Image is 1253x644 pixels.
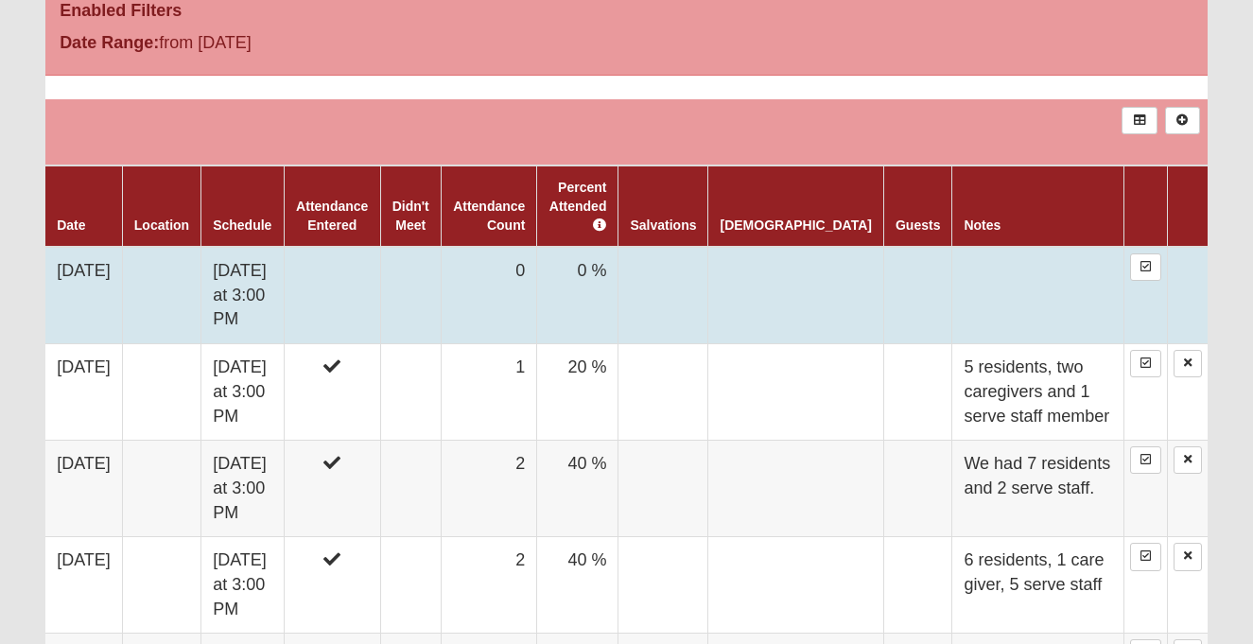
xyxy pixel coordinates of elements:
[537,247,618,344] td: 0 %
[1130,350,1161,377] a: Enter Attendance
[57,218,85,233] a: Date
[1130,446,1161,474] a: Enter Attendance
[60,30,159,56] label: Date Range:
[952,537,1123,634] td: 6 residents, 1 care giver, 5 serve staff
[1174,543,1202,570] a: Delete
[441,344,537,441] td: 1
[964,218,1001,233] a: Notes
[441,537,537,634] td: 2
[883,165,951,247] th: Guests
[45,344,122,441] td: [DATE]
[1165,107,1200,134] a: Alt+N
[201,441,285,537] td: [DATE] at 3:00 PM
[549,180,607,233] a: Percent Attended
[1130,543,1161,570] a: Enter Attendance
[213,218,271,233] a: Schedule
[618,165,708,247] th: Salvations
[392,199,429,233] a: Didn't Meet
[201,247,285,344] td: [DATE] at 3:00 PM
[537,441,618,537] td: 40 %
[1174,350,1202,377] a: Delete
[952,344,1123,441] td: 5 residents, two caregivers and 1 serve staff member
[45,247,122,344] td: [DATE]
[201,344,285,441] td: [DATE] at 3:00 PM
[441,441,537,537] td: 2
[952,441,1123,537] td: We had 7 residents and 2 serve staff.
[537,537,618,634] td: 40 %
[453,199,525,233] a: Attendance Count
[45,441,122,537] td: [DATE]
[296,199,368,233] a: Attendance Entered
[1122,107,1157,134] a: Export to Excel
[201,537,285,634] td: [DATE] at 3:00 PM
[537,344,618,441] td: 20 %
[45,30,433,61] div: from [DATE]
[441,247,537,344] td: 0
[134,218,189,233] a: Location
[1130,253,1161,281] a: Enter Attendance
[708,165,883,247] th: [DEMOGRAPHIC_DATA]
[60,1,1193,22] h4: Enabled Filters
[1174,446,1202,474] a: Delete
[45,537,122,634] td: [DATE]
